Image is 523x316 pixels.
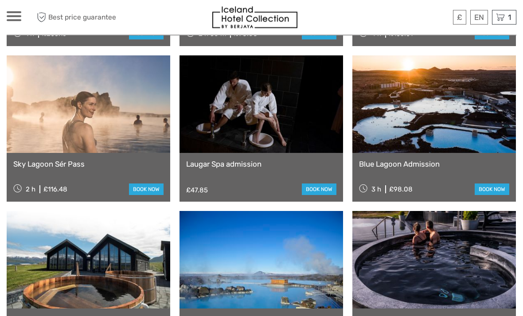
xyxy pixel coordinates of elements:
[212,7,297,28] img: 481-8f989b07-3259-4bb0-90ed-3da368179bdc_logo_small.jpg
[470,10,488,25] div: EN
[43,186,67,194] div: £116.48
[359,160,509,169] a: Blue Lagoon Admission
[507,13,512,22] span: 1
[186,160,336,169] a: Laugar Spa admission
[389,186,413,194] div: £98.08
[35,10,134,25] span: Best price guarantee
[371,186,381,194] span: 3 h
[102,14,113,24] button: Open LiveChat chat widget
[13,160,164,169] a: Sky Lagoon Sér Pass
[129,184,164,195] a: book now
[302,184,336,195] a: book now
[186,187,208,195] div: £47.85
[26,186,35,194] span: 2 h
[475,184,509,195] a: book now
[12,16,100,23] p: We're away right now. Please check back later!
[457,13,462,22] span: £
